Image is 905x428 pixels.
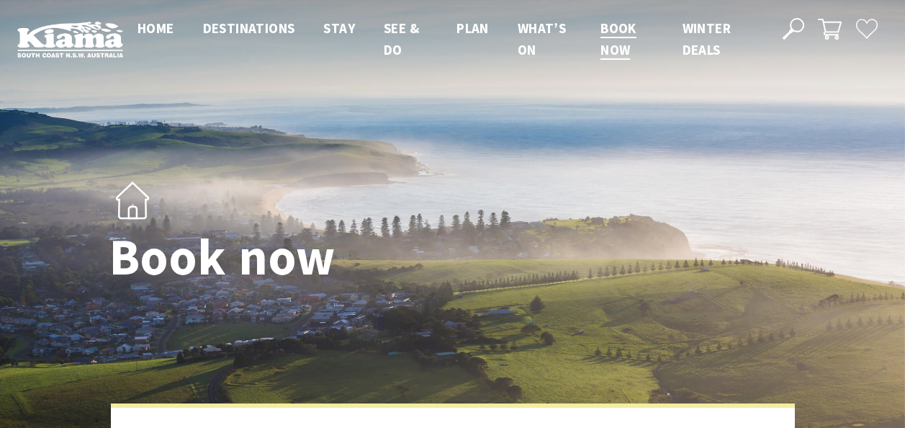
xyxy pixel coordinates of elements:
[17,21,123,58] img: Kiama Logo
[683,19,731,58] span: Winter Deals
[518,19,566,58] span: What’s On
[323,19,355,37] span: Stay
[600,19,636,58] span: Book now
[138,19,174,37] span: Home
[384,19,419,58] span: See & Do
[203,19,295,37] span: Destinations
[123,17,766,61] nav: Main Menu
[456,19,489,37] span: Plan
[109,230,516,285] h1: Book now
